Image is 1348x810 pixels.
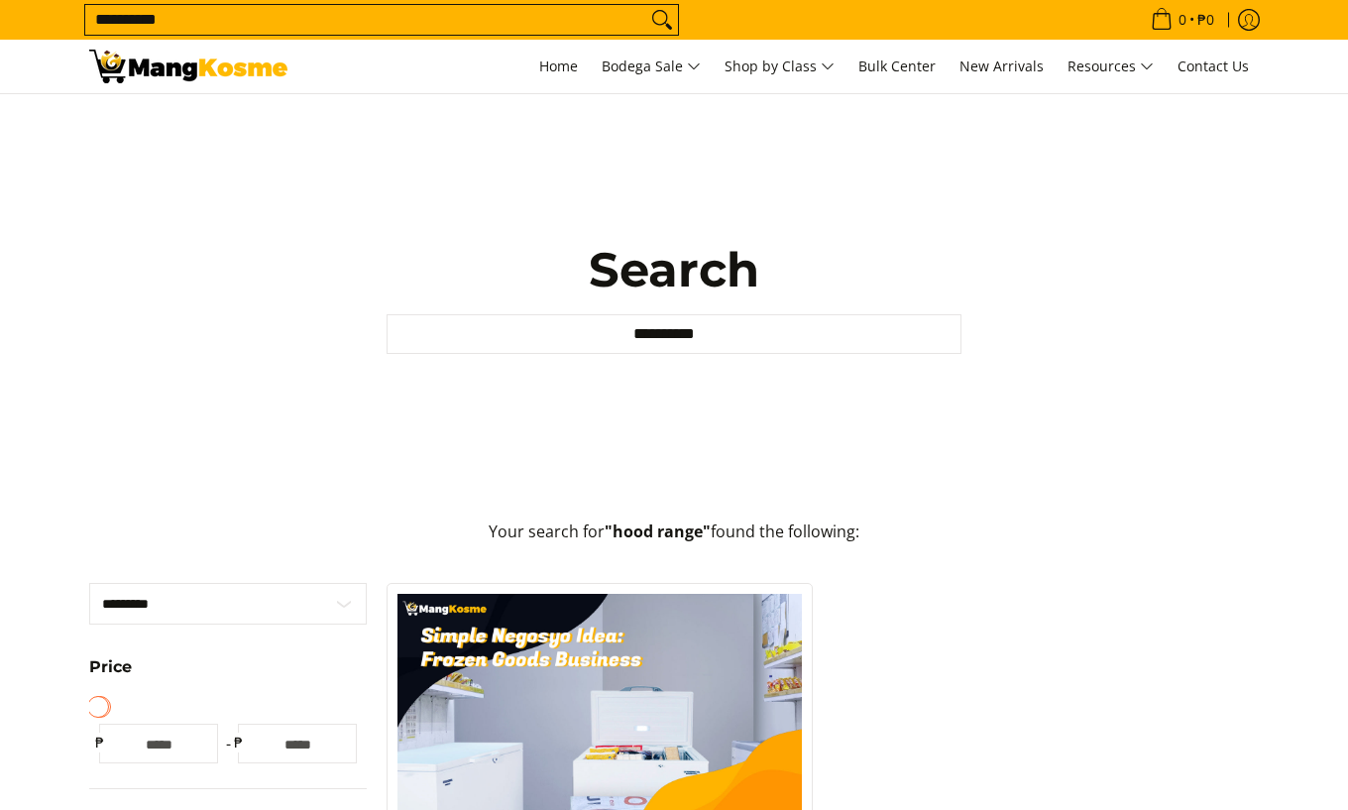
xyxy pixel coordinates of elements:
[1067,55,1154,79] span: Resources
[848,40,946,93] a: Bulk Center
[715,40,844,93] a: Shop by Class
[592,40,711,93] a: Bodega Sale
[529,40,588,93] a: Home
[1058,40,1164,93] a: Resources
[89,50,287,83] img: Search: 1 result found for &quot;hood range&quot; | Mang Kosme
[89,659,132,690] summary: Open
[646,5,678,35] button: Search
[228,733,248,752] span: ₱
[307,40,1259,93] nav: Main Menu
[959,57,1044,75] span: New Arrivals
[602,55,701,79] span: Bodega Sale
[858,57,936,75] span: Bulk Center
[1178,57,1249,75] span: Contact Us
[89,659,132,675] span: Price
[1194,13,1217,27] span: ₱0
[605,521,711,542] strong: "hood range"
[1145,9,1220,31] span: •
[1168,40,1259,93] a: Contact Us
[387,240,961,299] h1: Search
[89,733,109,752] span: ₱
[89,520,1259,564] p: Your search for found the following:
[950,40,1054,93] a: New Arrivals
[539,57,578,75] span: Home
[1176,13,1189,27] span: 0
[725,55,835,79] span: Shop by Class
